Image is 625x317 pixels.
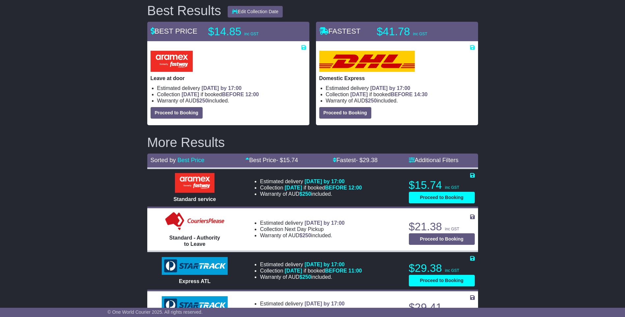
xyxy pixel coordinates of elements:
[326,98,475,104] li: Warranty of AUD included.
[299,233,311,238] span: $
[260,274,362,280] li: Warranty of AUD included.
[173,196,216,202] span: Standard service
[147,135,478,150] h2: More Results
[222,92,244,97] span: BEFORE
[162,257,228,275] img: StarTrack: Express ATL
[285,185,362,190] span: if booked
[391,92,413,97] span: BEFORE
[414,92,428,97] span: 14:30
[350,92,368,97] span: [DATE]
[356,157,378,163] span: - $
[276,157,298,163] span: - $
[299,274,311,280] span: $
[175,173,214,193] img: Aramex: Standard service
[299,191,311,197] span: $
[409,233,475,245] button: Proceed to Booking
[151,51,193,72] img: Aramex: Leave at door
[445,227,459,231] span: inc GST
[202,85,242,91] span: [DATE] by 17:00
[260,261,362,268] li: Estimated delivery
[285,268,362,274] span: if booked
[445,185,459,190] span: inc GST
[151,75,306,81] p: Leave at door
[409,275,475,286] button: Proceed to Booking
[365,98,377,103] span: $
[162,296,228,314] img: StarTrack: Express
[260,185,362,191] li: Collection
[182,92,259,97] span: if booked
[151,157,176,163] span: Sorted by
[370,85,411,91] span: [DATE] by 17:00
[285,226,324,232] span: Next Day Pickup
[325,307,347,313] span: BEFORE
[326,85,475,91] li: Estimated delivery
[409,179,475,192] p: $15.74
[178,157,205,163] a: Best Price
[304,301,345,306] span: [DATE] by 17:00
[151,27,197,35] span: BEST PRICE
[319,51,415,72] img: DHL: Domestic Express
[413,32,427,36] span: inc GST
[349,268,362,274] span: 11:00
[368,98,377,103] span: 250
[260,232,345,239] li: Warranty of AUD included.
[319,107,371,119] button: Proceed to Booking
[285,307,302,313] span: [DATE]
[157,98,306,104] li: Warranty of AUD included.
[409,262,475,275] p: $29.38
[182,92,199,97] span: [DATE]
[144,3,225,18] div: Best Results
[302,233,311,238] span: 250
[208,25,291,38] p: $14.85
[304,262,345,267] span: [DATE] by 17:00
[196,98,208,103] span: $
[285,268,302,274] span: [DATE]
[349,307,362,313] span: 11:00
[260,226,345,232] li: Collection
[325,268,347,274] span: BEFORE
[304,220,345,226] span: [DATE] by 17:00
[169,235,220,247] span: Standard - Authority to Leave
[304,179,345,184] span: [DATE] by 17:00
[157,85,306,91] li: Estimated delivery
[363,157,378,163] span: 29.38
[302,191,311,197] span: 250
[445,268,459,273] span: inc GST
[377,25,459,38] p: $41.78
[409,301,475,314] p: $29.41
[157,91,306,98] li: Collection
[260,301,362,307] li: Estimated delivery
[244,32,259,36] span: inc GST
[245,92,259,97] span: 12:00
[349,185,362,190] span: 12:00
[228,6,283,17] button: Edit Collection Date
[260,307,362,313] li: Collection
[179,278,211,284] span: Express ATL
[409,192,475,203] button: Proceed to Booking
[285,307,362,313] span: if booked
[260,268,362,274] li: Collection
[260,191,362,197] li: Warranty of AUD included.
[302,274,311,280] span: 250
[325,185,347,190] span: BEFORE
[285,185,302,190] span: [DATE]
[409,220,475,233] p: $21.38
[409,157,459,163] a: Additional Filters
[319,75,475,81] p: Domestic Express
[164,212,226,231] img: Couriers Please: Standard - Authority to Leave
[260,178,362,185] li: Estimated delivery
[199,98,208,103] span: 250
[319,27,361,35] span: FASTEST
[260,220,345,226] li: Estimated delivery
[445,307,459,312] span: inc GST
[326,91,475,98] li: Collection
[245,157,298,163] a: Best Price- $15.74
[350,92,427,97] span: if booked
[333,157,378,163] a: Fastest- $29.38
[283,157,298,163] span: 15.74
[151,107,203,119] button: Proceed to Booking
[107,309,203,315] span: © One World Courier 2025. All rights reserved.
